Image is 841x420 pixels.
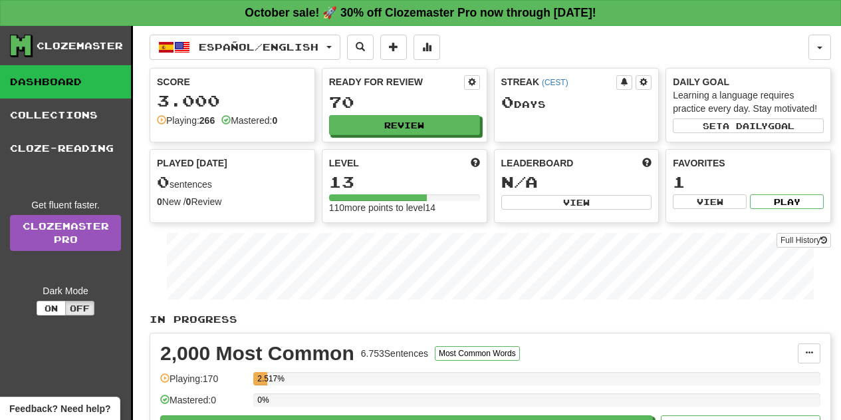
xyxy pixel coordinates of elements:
span: 0 [157,172,170,191]
div: 3.000 [157,93,308,109]
strong: 0 [186,196,191,207]
div: Clozemaster [37,39,123,53]
button: Search sentences [347,35,374,60]
strong: 266 [199,115,215,126]
div: Streak [501,75,617,89]
button: More stats [414,35,440,60]
span: N/A [501,172,538,191]
div: Daily Goal [673,75,824,89]
strong: 0 [272,115,277,126]
button: On [37,301,66,315]
button: Español/English [150,35,340,60]
div: sentences [157,174,308,191]
div: New / Review [157,195,308,208]
p: In Progress [150,313,831,326]
div: Ready for Review [329,75,464,89]
button: Most Common Words [435,346,520,361]
button: Seta dailygoal [673,118,824,133]
button: Full History [777,233,831,248]
div: 2.517% [257,372,267,385]
div: Mastered: 0 [160,393,247,415]
button: View [501,195,652,210]
div: 2,000 Most Common [160,343,354,363]
div: 6.753 Sentences [361,347,428,360]
div: 110 more points to level 14 [329,201,480,214]
strong: October sale! 🚀 30% off Clozemaster Pro now through [DATE]! [245,6,596,19]
span: Score more points to level up [471,156,480,170]
strong: 0 [157,196,162,207]
span: Leaderboard [501,156,574,170]
span: 0 [501,93,514,111]
div: Learning a language requires practice every day. Stay motivated! [673,89,824,115]
span: a daily [723,121,768,130]
button: Add sentence to collection [380,35,407,60]
div: Score [157,75,308,89]
div: Mastered: [221,114,277,127]
div: Get fluent faster. [10,198,121,212]
span: Played [DATE] [157,156,227,170]
div: Dark Mode [10,284,121,298]
span: This week in points, UTC [642,156,652,170]
button: Play [750,194,824,209]
button: Review [329,115,480,135]
div: 70 [329,94,480,110]
span: Open feedback widget [9,402,110,415]
span: Español / English [199,41,318,53]
div: Day s [501,94,652,111]
span: Level [329,156,359,170]
div: Favorites [673,156,824,170]
button: Off [65,301,94,315]
button: View [673,194,747,209]
div: Playing: 170 [160,372,247,394]
a: ClozemasterPro [10,215,121,251]
div: Playing: [157,114,215,127]
a: (CEST) [542,78,568,87]
div: 13 [329,174,480,190]
div: 1 [673,174,824,190]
